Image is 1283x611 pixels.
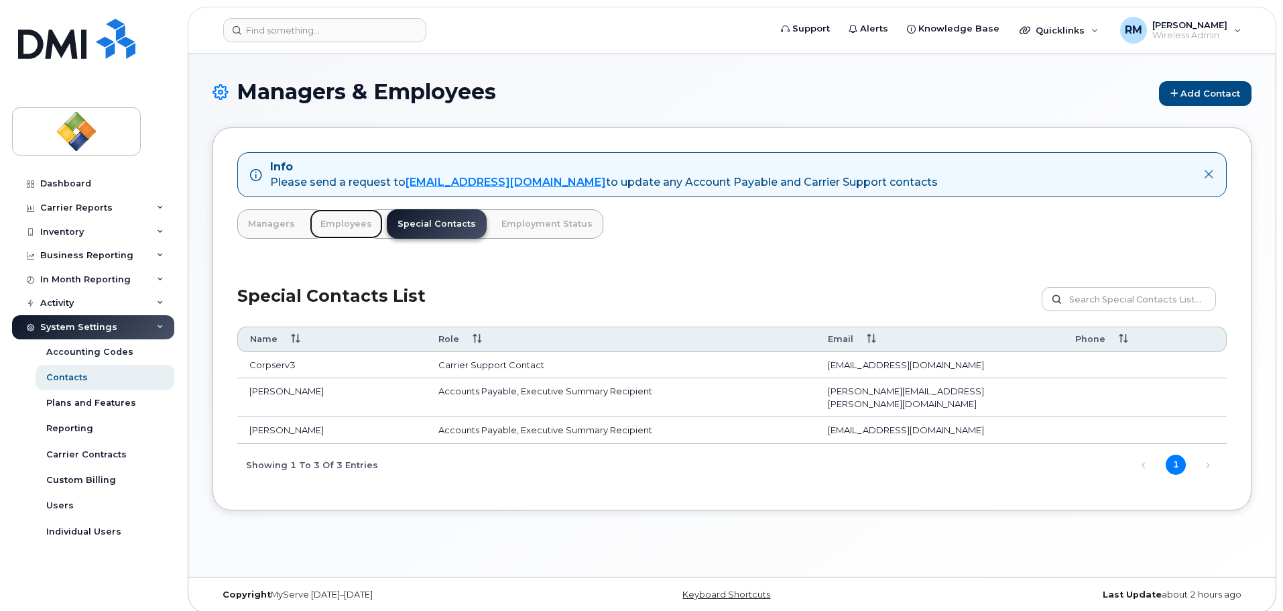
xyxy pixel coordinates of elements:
[898,15,1009,42] a: Knowledge Base
[426,378,816,417] td: Accounts Payable, Executive Summary Recipient
[1134,455,1154,476] a: Previous
[1152,19,1227,30] span: [PERSON_NAME]
[682,590,770,600] a: Keyboard Shortcuts
[223,590,271,600] strong: Copyright
[1111,17,1251,44] div: Roderick MacKinnon
[816,327,1063,351] th: Email: activate to sort column ascending
[212,590,559,600] div: MyServe [DATE]–[DATE]
[237,352,426,379] td: Corpserv3
[1159,81,1251,106] a: Add Contact
[270,160,293,173] strong: Info
[816,378,1063,417] td: [PERSON_NAME][EMAIL_ADDRESS][PERSON_NAME][DOMAIN_NAME]
[310,209,383,239] a: Employees
[816,417,1063,444] td: [EMAIL_ADDRESS][DOMAIN_NAME]
[1103,590,1162,600] strong: Last Update
[406,176,606,188] a: [EMAIL_ADDRESS][DOMAIN_NAME]
[491,209,603,239] a: Employment Status
[387,209,487,239] a: Special Contacts
[212,80,1251,106] h1: Managers & Employees
[223,18,426,42] input: Find something...
[905,590,1251,600] div: about 2 hours ago
[1010,17,1108,44] div: Quicklinks
[1152,30,1227,41] span: Wireless Admin
[772,15,839,42] a: Support
[426,327,816,351] th: Role: activate to sort column ascending
[426,417,816,444] td: Accounts Payable, Executive Summary Recipient
[237,327,426,351] th: Name: activate to sort column ascending
[237,453,378,476] div: Showing 1 to 3 of 3 entries
[237,209,306,239] a: Managers
[918,22,999,36] span: Knowledge Base
[1198,455,1218,476] a: Next
[237,287,426,327] h2: Special Contacts List
[426,352,816,379] td: Carrier Support Contact
[1166,455,1186,475] a: 1
[839,15,898,42] a: Alerts
[816,352,1063,379] td: [EMAIL_ADDRESS][DOMAIN_NAME]
[237,378,426,417] td: [PERSON_NAME]
[792,22,830,36] span: Support
[860,22,888,36] span: Alerts
[1036,25,1085,36] span: Quicklinks
[1063,327,1186,351] th: Phone: activate to sort column ascending
[1125,22,1142,38] span: RM
[270,175,938,190] div: Please send a request to to update any Account Payable and Carrier Support contacts
[237,417,426,444] td: [PERSON_NAME]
